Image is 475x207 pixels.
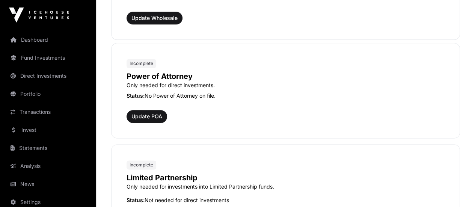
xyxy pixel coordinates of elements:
[127,197,145,203] span: Status:
[127,110,167,123] button: Update POA
[6,158,90,174] a: Analysis
[9,8,69,23] img: Icehouse Ventures Logo
[6,122,90,138] a: Invest
[130,162,153,168] span: Incomplete
[127,92,145,99] span: Status:
[6,176,90,192] a: News
[131,14,178,22] span: Update Wholesale
[127,196,445,204] p: Not needed for direct investments
[127,12,182,24] button: Update Wholesale
[127,82,445,89] p: Only needed for direct investments.
[127,183,445,190] p: Only needed for investments into Limited Partnership funds.
[437,171,475,207] iframe: Chat Widget
[127,71,445,82] p: Power of Attorney
[6,104,90,120] a: Transactions
[6,32,90,48] a: Dashboard
[6,68,90,84] a: Direct Investments
[127,172,445,183] p: Limited Partnership
[6,140,90,156] a: Statements
[6,50,90,66] a: Fund Investments
[127,92,445,100] p: No Power of Attorney on file.
[130,60,153,66] span: Incomplete
[6,86,90,102] a: Portfolio
[131,113,162,120] span: Update POA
